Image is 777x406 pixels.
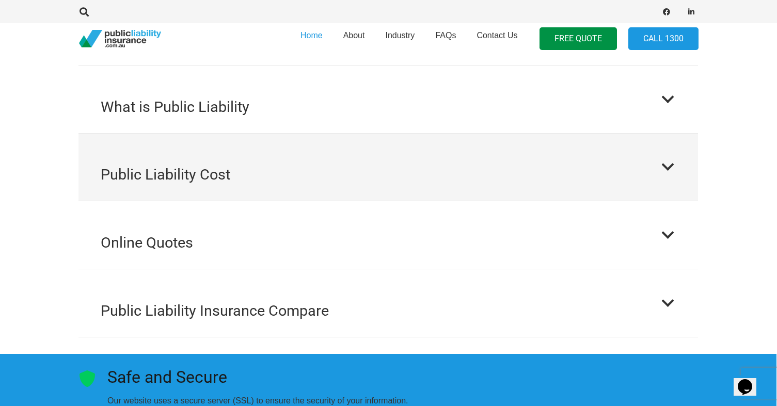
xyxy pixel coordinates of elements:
[101,164,230,186] h2: Public Liability Cost
[540,27,617,51] a: FREE QUOTE
[333,20,375,57] a: About
[79,30,161,48] a: pli_logotransparent
[435,31,456,40] span: FAQs
[78,134,698,201] button: Public Liability Cost
[78,201,698,269] button: Online Quotes
[78,66,698,133] button: What is Public Liability
[731,375,769,398] a: Back to top
[375,20,425,57] a: Industry
[101,232,193,254] h2: Online Quotes
[290,20,333,57] a: Home
[107,367,408,395] h2: Safe and Secure
[734,365,767,396] iframe: chat widget
[101,96,249,118] h2: What is Public Liability
[628,27,699,51] a: Call 1300
[101,300,329,322] h2: Public Liability Insurance Compare
[477,31,517,40] span: Contact Us
[385,31,415,40] span: Industry
[343,31,365,40] span: About
[659,5,674,19] a: Facebook
[78,269,698,337] button: Public Liability Insurance Compare
[466,20,528,57] a: Contact Us
[425,20,466,57] a: FAQs
[684,5,699,19] a: LinkedIn
[74,7,95,17] a: Search
[300,31,323,40] span: Home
